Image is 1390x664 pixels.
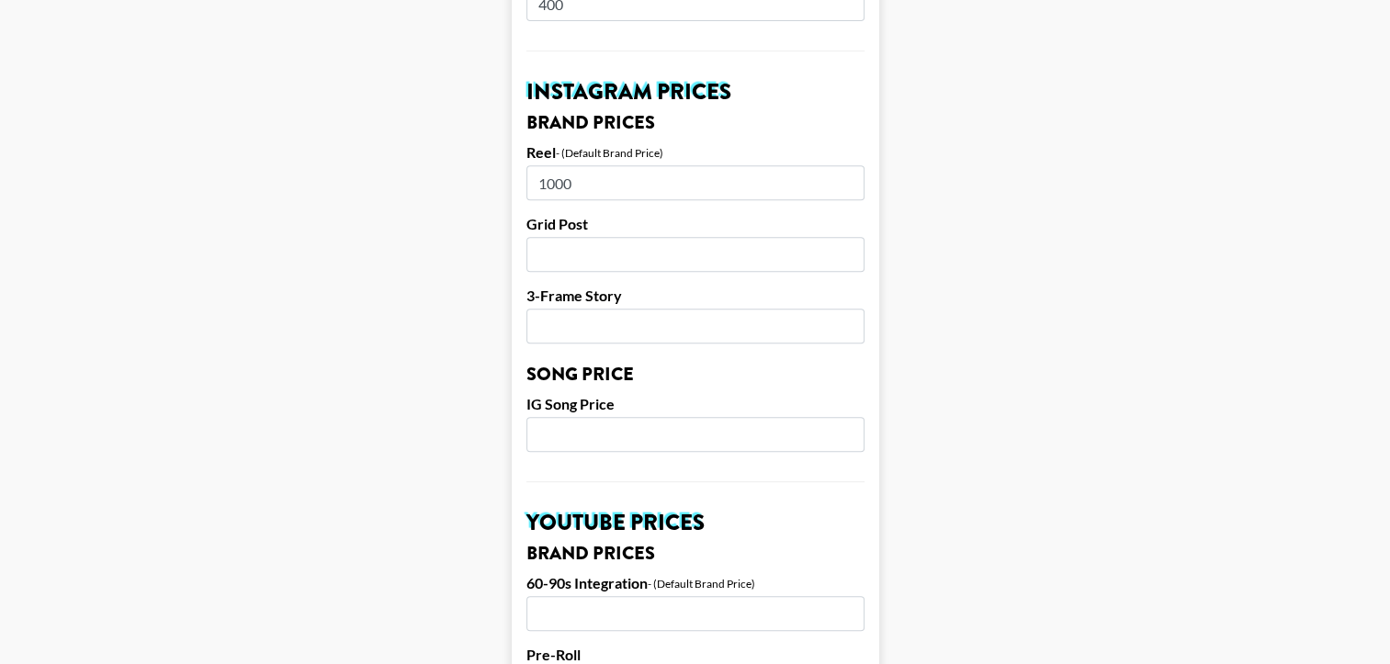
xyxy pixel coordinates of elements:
[526,545,865,563] h3: Brand Prices
[526,287,865,305] label: 3-Frame Story
[526,114,865,132] h3: Brand Prices
[526,366,865,384] h3: Song Price
[526,143,556,162] label: Reel
[556,146,663,160] div: - (Default Brand Price)
[526,512,865,534] h2: YouTube Prices
[526,215,865,233] label: Grid Post
[526,81,865,103] h2: Instagram Prices
[526,646,865,664] label: Pre-Roll
[526,395,865,413] label: IG Song Price
[648,577,755,591] div: - (Default Brand Price)
[526,574,648,592] label: 60-90s Integration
